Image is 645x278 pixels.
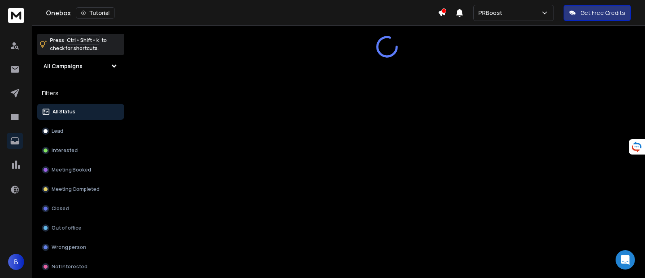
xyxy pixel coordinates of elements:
[37,239,124,255] button: Wrong person
[66,36,100,45] span: Ctrl + Shift + k
[52,263,87,270] p: Not Interested
[37,142,124,159] button: Interested
[52,186,100,192] p: Meeting Completed
[37,181,124,197] button: Meeting Completed
[46,7,438,19] div: Onebox
[37,88,124,99] h3: Filters
[564,5,631,21] button: Get Free Credits
[479,9,506,17] p: PRBoost
[52,128,63,134] p: Lead
[52,225,81,231] p: Out of office
[50,36,107,52] p: Press to check for shortcuts.
[37,201,124,217] button: Closed
[8,254,24,270] button: B
[37,259,124,275] button: Not Interested
[52,147,78,154] p: Interested
[37,123,124,139] button: Lead
[52,167,91,173] p: Meeting Booked
[44,62,83,70] h1: All Campaigns
[37,220,124,236] button: Out of office
[37,104,124,120] button: All Status
[52,205,69,212] p: Closed
[76,7,115,19] button: Tutorial
[52,109,75,115] p: All Status
[52,244,86,251] p: Wrong person
[616,250,635,270] div: Open Intercom Messenger
[37,58,124,74] button: All Campaigns
[37,162,124,178] button: Meeting Booked
[580,9,625,17] p: Get Free Credits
